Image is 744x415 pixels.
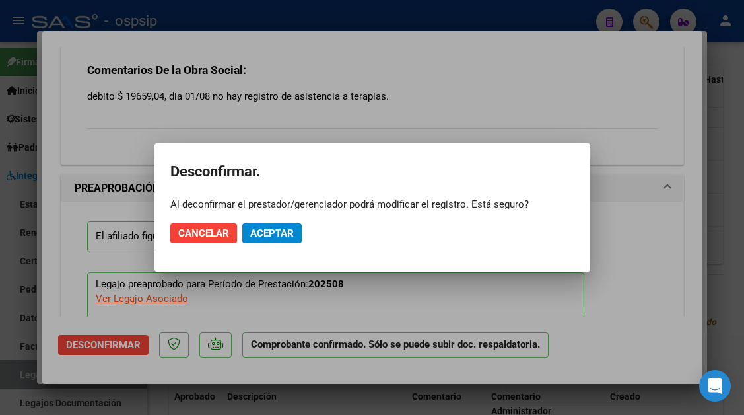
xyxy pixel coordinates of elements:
[242,223,302,243] button: Aceptar
[170,159,574,184] h2: Desconfirmar.
[699,370,731,402] div: Open Intercom Messenger
[250,227,294,239] span: Aceptar
[178,227,229,239] span: Cancelar
[170,198,574,211] div: Al deconfirmar el prestador/gerenciador podrá modificar el registro. Está seguro?
[170,223,237,243] button: Cancelar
